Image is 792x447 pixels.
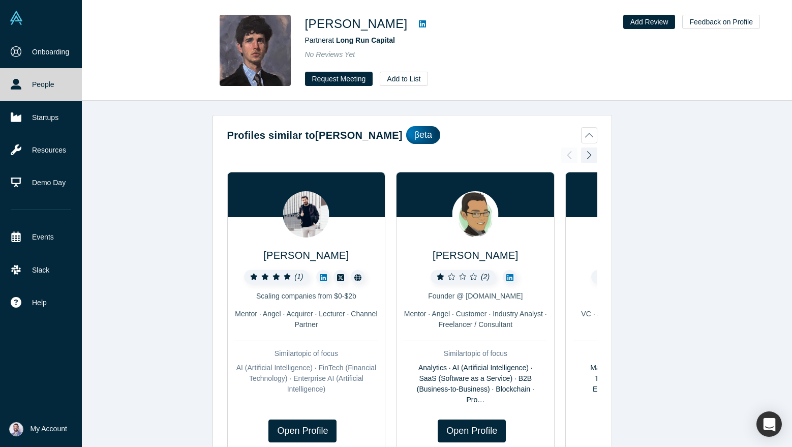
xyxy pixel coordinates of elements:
span: Scaling companies from $0-$2b [256,292,356,300]
a: Long Run Capital [336,36,395,44]
span: No Reviews Yet [305,50,355,58]
h1: [PERSON_NAME] [305,15,408,33]
img: Hemanth Setty's Profile Image [452,191,499,237]
a: [PERSON_NAME] [263,250,349,261]
button: Add to List [380,72,428,86]
div: Mentor · Angel · Acquirer · Lecturer · Channel Partner [235,309,378,330]
div: Similar topic of focus [235,348,378,359]
div: VC · Angel · Strategic Investor · Mentor · Service Provider · Lecturer [573,309,716,330]
img: Alchemist Vault Logo [9,11,23,25]
div: Manufacturing · FinTech (Financial Technology) · Impact Investing · EdTech (Education Technology)... [573,363,716,405]
img: Sam Jadali's Account [9,422,23,436]
img: Derek Distenfield's Profile Image [283,191,329,237]
span: Help [32,297,47,308]
i: ( 1 ) [294,273,303,281]
button: My Account [9,422,67,436]
div: Similar topic of focus [573,348,716,359]
button: Add Review [623,15,676,29]
span: AI (Artificial Intelligence) · FinTech (Financial Technology) · Enterprise AI (Artificial Intelli... [236,364,376,393]
a: Open Profile [268,420,337,442]
span: Partner at [305,36,395,44]
span: Founder @ [DOMAIN_NAME] [428,292,523,300]
button: Request Meeting [305,72,373,86]
img: Calvin Clayton's Profile Image [220,15,291,86]
div: Analytics · AI (Artificial Intelligence) · SaaS (Software as a Service) · B2B (Business-to-Busine... [404,363,547,405]
div: Mentor · Angel · Customer · Industry Analyst · Freelancer / Consultant [404,309,547,330]
button: Profiles similar to[PERSON_NAME]βeta [227,126,597,144]
div: Similar topic of focus [404,348,547,359]
button: Feedback on Profile [682,15,760,29]
a: [PERSON_NAME] [433,250,518,261]
div: βeta [406,126,440,144]
i: ( 2 ) [481,273,490,281]
span: My Account [31,424,67,434]
a: Open Profile [438,420,506,442]
h2: Profiles similar to [PERSON_NAME] [227,128,403,143]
